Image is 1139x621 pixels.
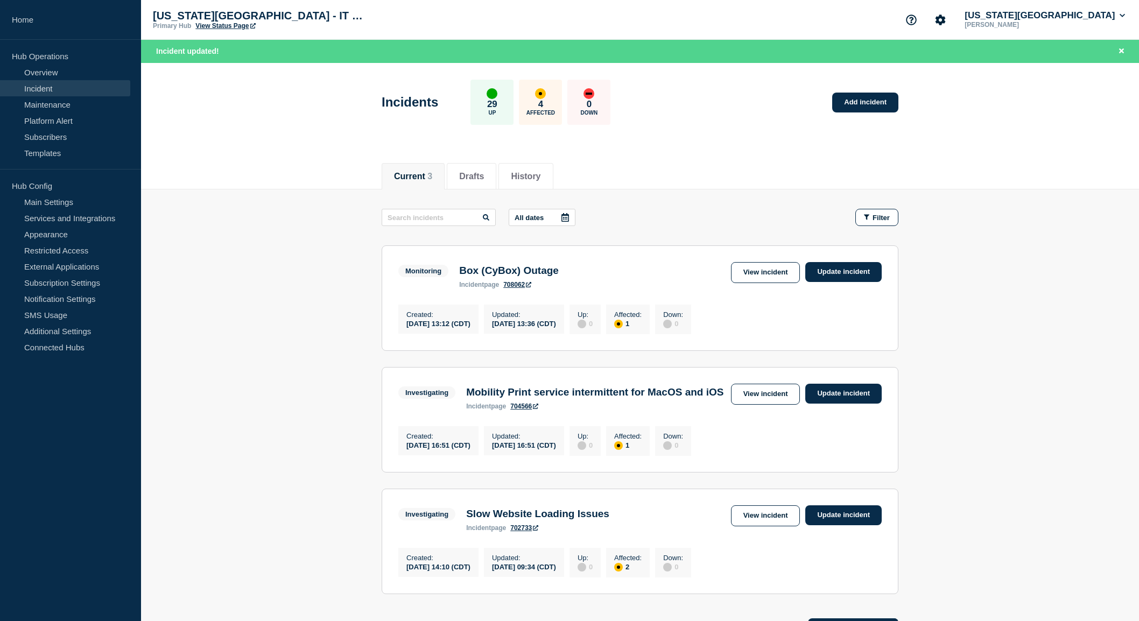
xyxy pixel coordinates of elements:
a: 704566 [510,403,538,410]
p: Affected : [614,432,642,440]
div: disabled [578,441,586,450]
a: View Status Page [195,22,255,30]
p: page [466,524,506,532]
p: Created : [406,554,470,562]
span: Monitoring [398,265,448,277]
div: affected [614,563,623,571]
button: Close banner [1115,45,1128,58]
span: incident [466,403,491,410]
p: Down : [663,554,683,562]
p: Down : [663,310,683,319]
p: Updated : [492,432,556,440]
button: Drafts [459,172,484,181]
p: Affected : [614,310,642,319]
div: 0 [578,562,593,571]
p: [PERSON_NAME] [962,21,1074,29]
h1: Incidents [382,95,438,110]
button: All dates [509,209,575,226]
button: Account settings [929,9,952,31]
div: 1 [614,319,642,328]
div: [DATE] 16:51 (CDT) [492,440,556,449]
button: Current 3 [394,172,432,181]
a: 702733 [510,524,538,532]
span: Incident updated! [156,47,219,55]
p: page [459,281,499,288]
a: View incident [731,505,800,526]
div: up [487,88,497,99]
div: [DATE] 16:51 (CDT) [406,440,470,449]
p: page [466,403,506,410]
button: History [511,172,540,181]
p: Up : [578,554,593,562]
div: [DATE] 13:12 (CDT) [406,319,470,328]
p: Up [488,110,496,116]
p: Created : [406,432,470,440]
p: Updated : [492,554,556,562]
div: [DATE] 09:34 (CDT) [492,562,556,571]
div: 0 [578,319,593,328]
p: Affected : [614,554,642,562]
p: Down : [663,432,683,440]
span: incident [466,524,491,532]
div: affected [614,320,623,328]
div: disabled [578,563,586,571]
div: disabled [663,320,672,328]
a: View incident [731,262,800,283]
span: Investigating [398,386,455,399]
div: 0 [663,319,683,328]
button: Filter [855,209,898,226]
p: Affected [526,110,555,116]
p: Up : [578,310,593,319]
div: affected [535,88,546,99]
div: [DATE] 14:10 (CDT) [406,562,470,571]
span: Investigating [398,508,455,520]
p: All dates [515,214,544,222]
a: 708062 [503,281,531,288]
span: Filter [873,214,890,222]
p: [US_STATE][GEOGRAPHIC_DATA] - IT Status Page [153,10,368,22]
a: View incident [731,384,800,405]
p: Down [581,110,598,116]
div: 0 [663,562,683,571]
div: 1 [614,440,642,450]
p: 29 [487,99,497,110]
p: Primary Hub [153,22,191,30]
div: [DATE] 13:36 (CDT) [492,319,556,328]
p: 4 [538,99,543,110]
div: down [583,88,594,99]
div: disabled [663,563,672,571]
a: Update incident [805,384,882,404]
button: Support [900,9,923,31]
h3: Slow Website Loading Issues [466,508,609,520]
p: Up : [578,432,593,440]
p: Created : [406,310,470,319]
div: 0 [663,440,683,450]
div: disabled [663,441,672,450]
a: Update incident [805,262,882,282]
h3: Box (CyBox) Outage [459,265,559,277]
p: Updated : [492,310,556,319]
div: disabled [578,320,586,328]
input: Search incidents [382,209,496,226]
div: 2 [614,562,642,571]
div: affected [614,441,623,450]
a: Update incident [805,505,882,525]
span: incident [459,281,484,288]
button: [US_STATE][GEOGRAPHIC_DATA] [962,10,1127,21]
a: Add incident [832,93,898,112]
p: 0 [587,99,592,110]
h3: Mobility Print service intermittent for MacOS and iOS [466,386,723,398]
span: 3 [427,172,432,181]
div: 0 [578,440,593,450]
